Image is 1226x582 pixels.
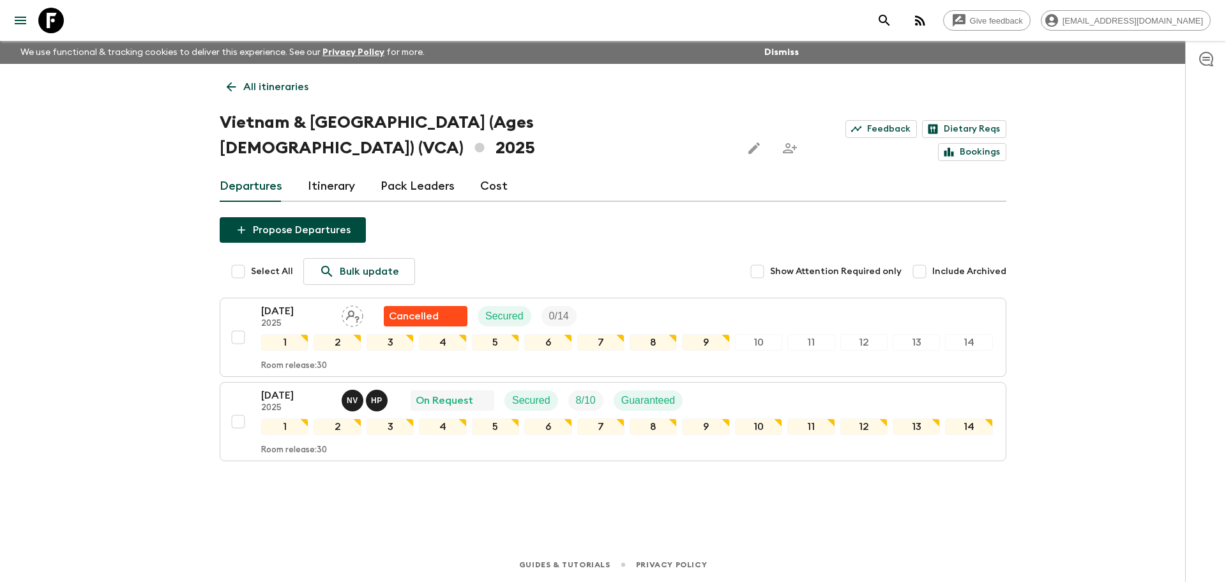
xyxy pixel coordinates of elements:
[549,309,569,324] p: 0 / 14
[220,217,366,243] button: Propose Departures
[621,393,676,408] p: Guaranteed
[945,334,992,351] div: 14
[261,361,327,371] p: Room release: 30
[735,334,782,351] div: 10
[932,265,1006,278] span: Include Archived
[8,8,33,33] button: menu
[938,143,1006,161] a: Bookings
[308,171,355,202] a: Itinerary
[682,334,729,351] div: 9
[261,388,331,403] p: [DATE]
[524,334,571,351] div: 6
[220,171,282,202] a: Departures
[519,558,610,572] a: Guides & Tutorials
[367,418,414,435] div: 3
[220,74,315,100] a: All itineraries
[419,418,466,435] div: 4
[342,390,390,411] button: NVHP
[261,303,331,319] p: [DATE]
[220,110,731,161] h1: Vietnam & [GEOGRAPHIC_DATA] (Ages [DEMOGRAPHIC_DATA]) (VCA) 2025
[261,403,331,413] p: 2025
[419,334,466,351] div: 4
[251,265,293,278] span: Select All
[770,265,902,278] span: Show Attention Required only
[524,418,571,435] div: 6
[1056,16,1210,26] span: [EMAIL_ADDRESS][DOMAIN_NAME]
[630,418,677,435] div: 8
[220,298,1006,377] button: [DATE]2025Assign pack leaderFlash Pack cancellationSecuredTrip Fill1234567891011121314Room releas...
[485,309,524,324] p: Secured
[636,558,707,572] a: Privacy Policy
[15,41,430,64] p: We use functional & tracking cookies to deliver this experience. See our for more.
[220,382,1006,461] button: [DATE]2025Nguyen Van Canh, Heng PringRathanaOn RequestSecuredTrip FillGuaranteed12345678910111213...
[472,418,519,435] div: 5
[322,48,384,57] a: Privacy Policy
[845,120,917,138] a: Feedback
[478,306,531,326] div: Secured
[922,120,1006,138] a: Dietary Reqs
[243,79,308,95] p: All itineraries
[943,10,1031,31] a: Give feedback
[261,418,308,435] div: 1
[384,306,467,326] div: Flash Pack cancellation
[347,395,358,406] p: N V
[261,319,331,329] p: 2025
[303,258,415,285] a: Bulk update
[314,418,361,435] div: 2
[761,43,802,61] button: Dismiss
[741,135,767,161] button: Edit this itinerary
[261,445,327,456] p: Room release: 30
[340,264,399,279] p: Bulk update
[577,418,624,435] div: 7
[480,171,508,202] a: Cost
[576,393,596,408] p: 8 / 10
[1041,10,1211,31] div: [EMAIL_ADDRESS][DOMAIN_NAME]
[381,171,455,202] a: Pack Leaders
[371,395,382,406] p: H P
[893,334,940,351] div: 13
[472,334,519,351] div: 5
[735,418,782,435] div: 10
[261,334,308,351] div: 1
[787,334,835,351] div: 11
[389,309,439,324] p: Cancelled
[577,334,624,351] div: 7
[568,390,603,411] div: Trip Fill
[416,393,473,408] p: On Request
[945,418,992,435] div: 14
[630,334,677,351] div: 8
[367,334,414,351] div: 3
[872,8,897,33] button: search adventures
[512,393,550,408] p: Secured
[893,418,940,435] div: 13
[787,418,835,435] div: 11
[682,418,729,435] div: 9
[840,334,888,351] div: 12
[504,390,558,411] div: Secured
[777,135,803,161] span: Share this itinerary
[963,16,1030,26] span: Give feedback
[342,394,390,404] span: Nguyen Van Canh, Heng PringRathana
[541,306,577,326] div: Trip Fill
[840,418,888,435] div: 12
[342,309,363,319] span: Assign pack leader
[314,334,361,351] div: 2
